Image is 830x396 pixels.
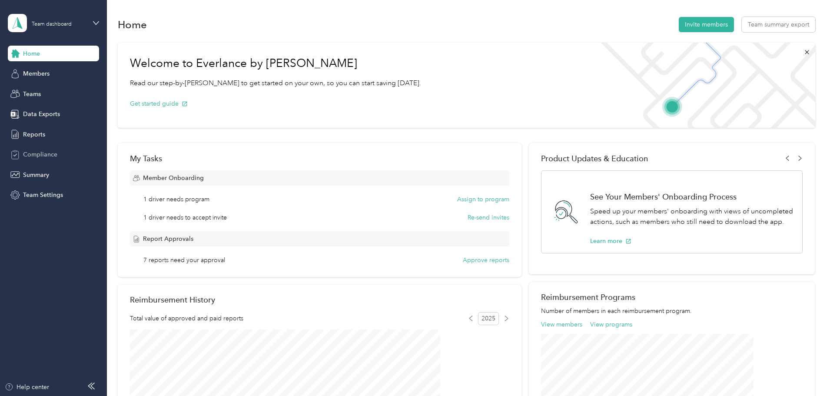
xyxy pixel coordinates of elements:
span: Teams [23,90,41,99]
span: 7 reports need your approval [143,256,225,265]
span: Product Updates & Education [541,154,648,163]
button: Invite members [679,17,734,32]
button: View programs [590,320,632,329]
h1: See Your Members' Onboarding Process [590,192,793,201]
div: Team dashboard [32,22,72,27]
p: Number of members in each reimbursement program. [541,306,803,316]
p: Speed up your members' onboarding with views of uncompleted actions, such as members who still ne... [590,206,793,227]
button: Get started guide [130,99,188,108]
span: Data Exports [23,110,60,119]
h2: Reimbursement History [130,295,215,304]
span: Total value of approved and paid reports [130,314,243,323]
h1: Home [118,20,147,29]
span: Team Settings [23,190,63,200]
button: Learn more [590,236,631,246]
button: Help center [5,383,49,392]
span: 1 driver needs program [143,195,209,204]
span: Members [23,69,50,78]
span: 1 driver needs to accept invite [143,213,227,222]
span: Summary [23,170,49,180]
button: Approve reports [463,256,509,265]
span: 2025 [478,312,499,325]
button: Team summary export [742,17,815,32]
span: Reports [23,130,45,139]
span: Compliance [23,150,57,159]
span: Report Approvals [143,234,193,243]
div: My Tasks [130,154,509,163]
p: Read our step-by-[PERSON_NAME] to get started on your own, so you can start saving [DATE]. [130,78,421,89]
img: Welcome to everlance [592,43,815,128]
button: View members [541,320,582,329]
h2: Reimbursement Programs [541,293,803,302]
span: Home [23,49,40,58]
button: Re-send invites [468,213,509,222]
span: Member Onboarding [143,173,204,183]
button: Assign to program [457,195,509,204]
h1: Welcome to Everlance by [PERSON_NAME] [130,57,421,70]
iframe: Everlance-gr Chat Button Frame [781,347,830,396]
